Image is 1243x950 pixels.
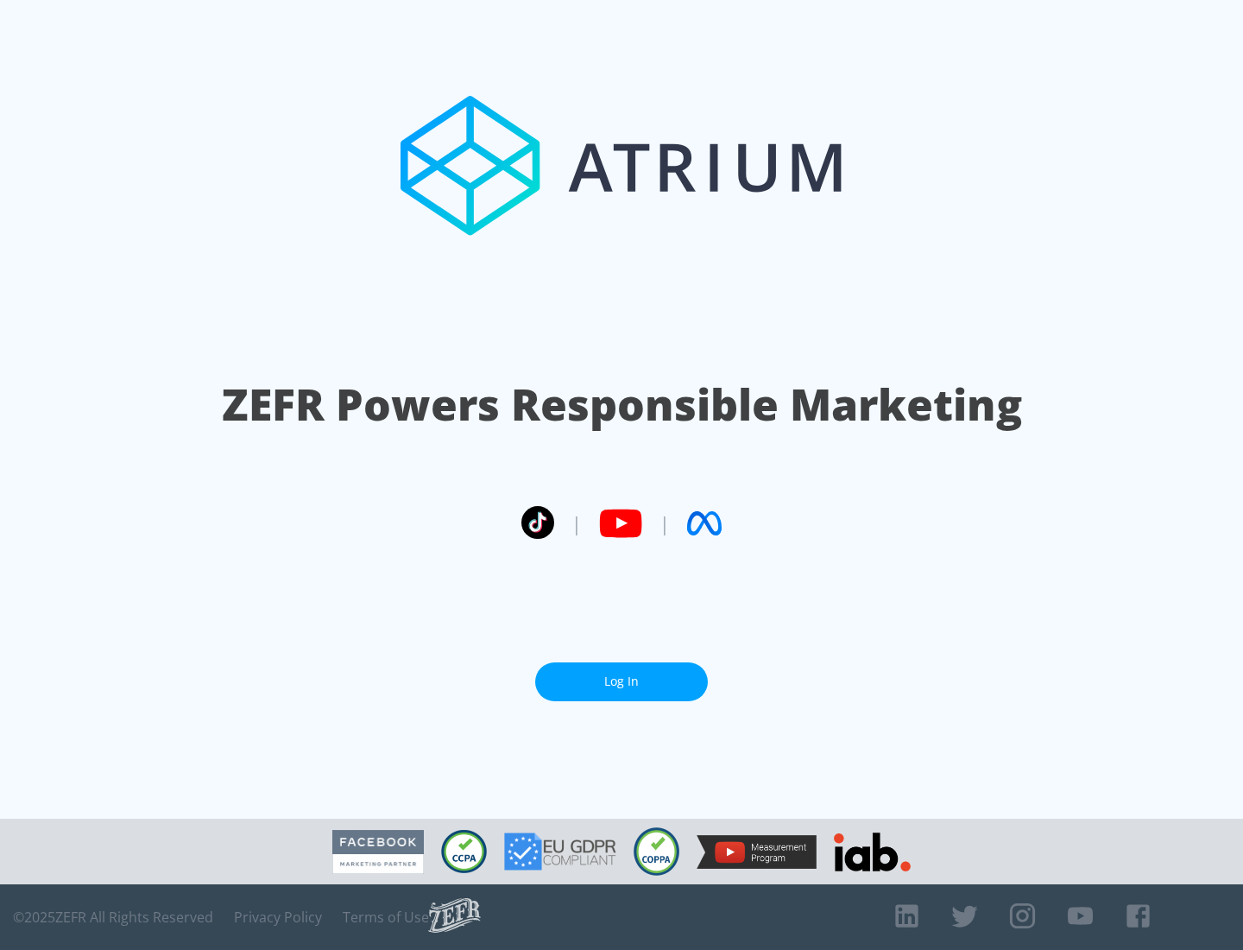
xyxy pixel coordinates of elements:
img: COPPA Compliant [634,827,679,876]
h1: ZEFR Powers Responsible Marketing [222,375,1022,434]
a: Privacy Policy [234,909,322,926]
span: | [571,510,582,536]
span: | [659,510,670,536]
img: Facebook Marketing Partner [332,830,424,874]
img: IAB [834,833,911,871]
a: Log In [535,662,708,701]
span: © 2025 ZEFR All Rights Reserved [13,909,213,926]
img: CCPA Compliant [441,830,487,873]
img: GDPR Compliant [504,833,616,871]
img: YouTube Measurement Program [697,835,817,869]
a: Terms of Use [343,909,429,926]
